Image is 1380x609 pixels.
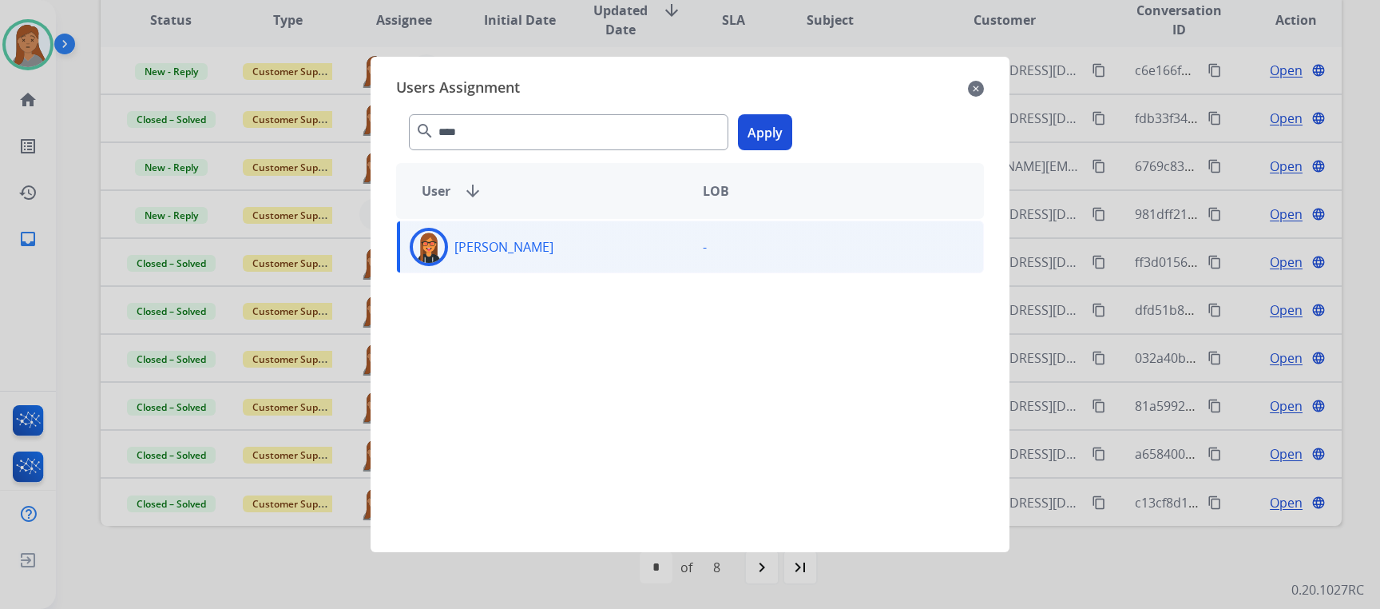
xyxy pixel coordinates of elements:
[396,76,520,101] span: Users Assignment
[454,237,553,257] p: [PERSON_NAME]
[703,181,729,201] span: LOB
[415,121,434,141] mat-icon: search
[703,237,707,257] p: -
[409,181,690,201] div: User
[738,114,792,150] button: Apply
[968,79,984,98] mat-icon: close
[463,181,482,201] mat-icon: arrow_downward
